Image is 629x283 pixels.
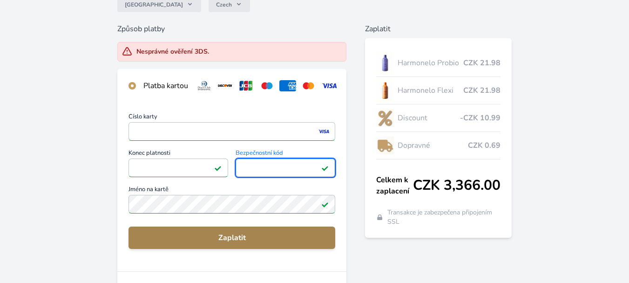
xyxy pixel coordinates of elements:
span: CZK 3,366.00 [413,177,500,194]
img: jcb.svg [237,80,255,91]
div: Platba kartou [143,80,188,91]
span: Harmonelo Flexi [398,85,463,96]
img: delivery-lo.png [376,134,394,157]
iframe: Iframe pro datum vypršení platnosti [133,161,224,174]
span: Harmonelo Probio [398,57,463,69]
input: Jméno na kartěPlatné pole [129,195,335,214]
img: Platné pole [321,200,329,208]
h6: Zaplatit [365,23,512,35]
img: visa.svg [321,80,338,91]
img: amex.svg [279,80,297,91]
span: CZK 21.98 [463,85,500,96]
img: discount-lo.png [376,106,394,130]
img: CLEAN_PROBIO_se_stinem_x-lo.jpg [376,51,394,75]
span: CZK 0.69 [468,140,500,151]
img: Platné pole [214,164,222,172]
span: Discount [398,112,460,124]
img: diners.svg [196,80,213,91]
span: Czech [216,1,232,8]
img: mc.svg [300,80,317,91]
img: Platné pole [321,164,329,172]
span: -CZK 10.99 [460,112,500,124]
span: Bezpečnostní kód [236,150,335,159]
button: Zaplatit [129,227,335,249]
span: Konec platnosti [129,150,228,159]
span: [GEOGRAPHIC_DATA] [125,1,183,8]
iframe: Iframe pro číslo karty [133,125,331,138]
img: discover.svg [216,80,234,91]
span: Číslo karty [129,114,335,122]
h6: Způsob platby [117,23,346,35]
span: CZK 21.98 [463,57,500,69]
span: Jméno na kartě [129,186,335,195]
span: Celkem k zaplacení [376,174,413,197]
img: visa [318,127,330,136]
span: Zaplatit [136,232,328,243]
div: Nesprávné ověření 3DS. [136,47,209,56]
span: Dopravné [398,140,468,151]
iframe: Iframe pro bezpečnostní kód [240,161,331,174]
img: maestro.svg [258,80,276,91]
span: Transakce je zabezpečena připojením SSL [387,208,501,227]
img: CLEAN_FLEXI_se_stinem_x-hi_(1)-lo.jpg [376,79,394,102]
